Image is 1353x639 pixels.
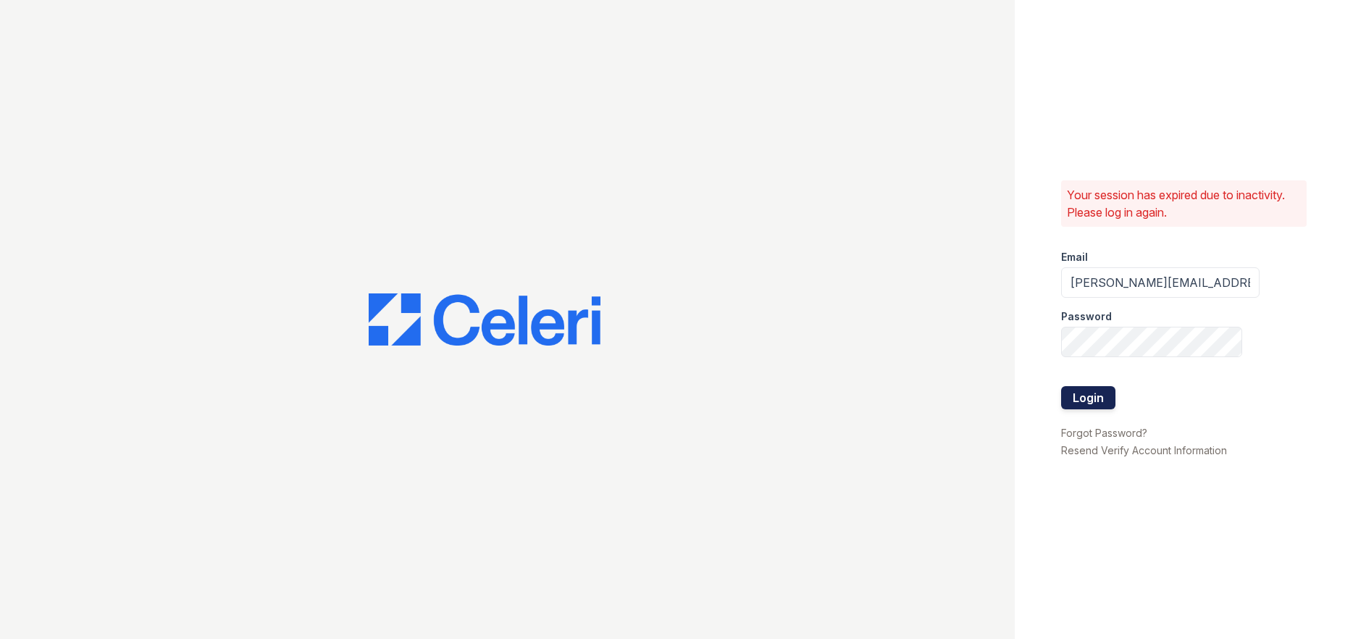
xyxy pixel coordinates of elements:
p: Your session has expired due to inactivity. Please log in again. [1067,186,1301,221]
button: Login [1061,386,1115,409]
img: CE_Logo_Blue-a8612792a0a2168367f1c8372b55b34899dd931a85d93a1a3d3e32e68fde9ad4.png [369,293,600,346]
label: Password [1061,309,1112,324]
a: Forgot Password? [1061,427,1147,439]
label: Email [1061,250,1088,264]
a: Resend Verify Account Information [1061,444,1227,456]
